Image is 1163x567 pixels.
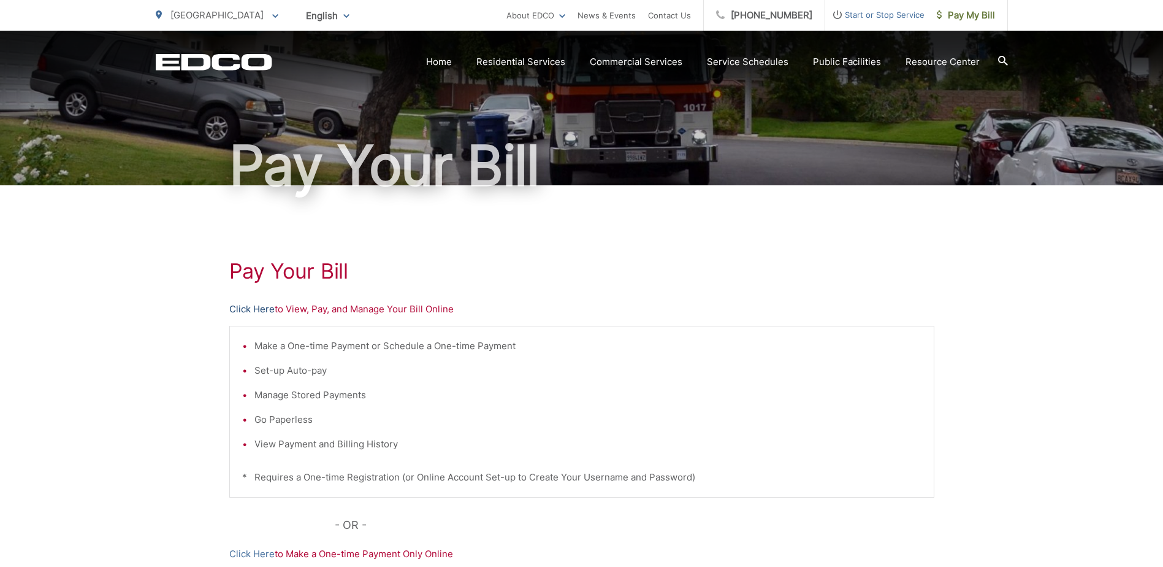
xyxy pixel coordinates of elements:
[707,55,788,69] a: Service Schedules
[242,470,921,485] p: * Requires a One-time Registration (or Online Account Set-up to Create Your Username and Password)
[426,55,452,69] a: Home
[297,5,359,26] span: English
[578,8,636,23] a: News & Events
[254,437,921,452] li: View Payment and Billing History
[254,412,921,427] li: Go Paperless
[254,388,921,403] li: Manage Stored Payments
[156,135,1008,196] h1: Pay Your Bill
[229,302,275,317] a: Click Here
[590,55,682,69] a: Commercial Services
[906,55,980,69] a: Resource Center
[254,339,921,353] li: Make a One-time Payment or Schedule a One-time Payment
[229,547,934,561] p: to Make a One-time Payment Only Online
[229,259,934,283] h1: Pay Your Bill
[648,8,691,23] a: Contact Us
[254,363,921,378] li: Set-up Auto-pay
[476,55,565,69] a: Residential Services
[813,55,881,69] a: Public Facilities
[229,547,275,561] a: Click Here
[156,53,272,71] a: EDCD logo. Return to the homepage.
[937,8,995,23] span: Pay My Bill
[506,8,565,23] a: About EDCO
[170,9,264,21] span: [GEOGRAPHIC_DATA]
[229,302,934,317] p: to View, Pay, and Manage Your Bill Online
[335,516,934,534] p: - OR -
